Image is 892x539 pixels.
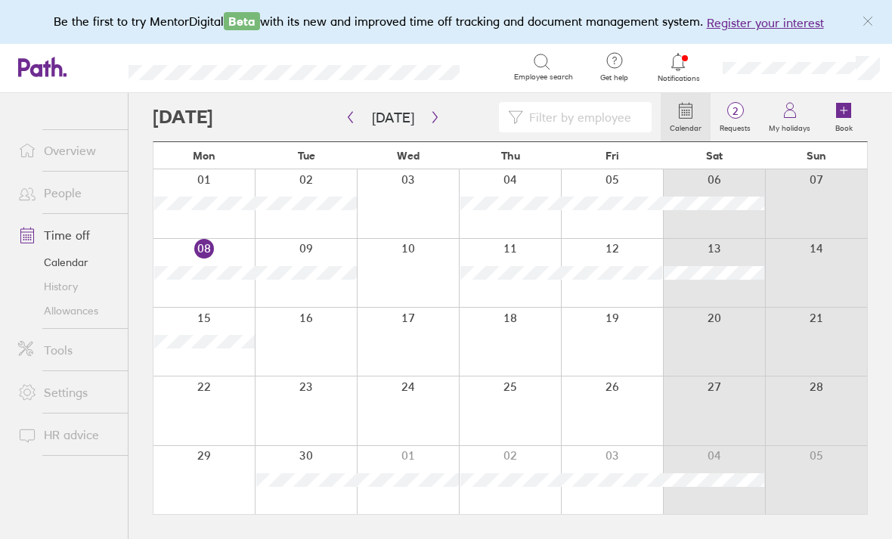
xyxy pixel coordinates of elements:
[397,150,420,162] span: Wed
[193,150,215,162] span: Mon
[606,150,619,162] span: Fri
[500,60,539,73] div: Search
[661,93,711,141] a: Calendar
[654,51,703,83] a: Notifications
[224,12,260,30] span: Beta
[6,335,128,365] a: Tools
[826,119,862,133] label: Book
[360,105,426,130] button: [DATE]
[711,93,760,141] a: 2Requests
[523,103,643,132] input: Filter by employee
[706,150,723,162] span: Sat
[760,93,819,141] a: My holidays
[6,299,128,323] a: Allowances
[6,178,128,208] a: People
[661,119,711,133] label: Calendar
[711,119,760,133] label: Requests
[707,14,824,32] button: Register your interest
[501,150,520,162] span: Thu
[807,150,826,162] span: Sun
[6,250,128,274] a: Calendar
[6,377,128,407] a: Settings
[590,73,639,82] span: Get help
[298,150,315,162] span: Tue
[6,274,128,299] a: History
[654,74,703,83] span: Notifications
[6,420,128,450] a: HR advice
[6,220,128,250] a: Time off
[514,73,573,82] span: Employee search
[760,119,819,133] label: My holidays
[711,105,760,117] span: 2
[54,12,839,32] div: Be the first to try MentorDigital with its new and improved time off tracking and document manage...
[6,135,128,166] a: Overview
[819,93,868,141] a: Book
